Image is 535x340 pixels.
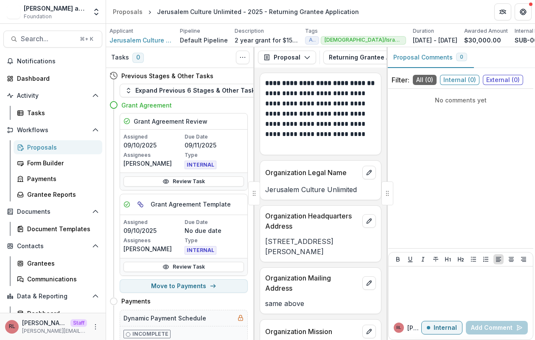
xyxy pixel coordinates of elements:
[421,321,462,334] button: Internal
[132,330,168,338] p: Incomplete
[21,35,75,43] span: Search...
[236,51,249,64] button: Toggle View Cancelled Tasks
[17,74,95,83] div: Dashboard
[418,254,428,264] button: Italicize
[483,75,523,85] span: External ( 0 )
[413,36,457,45] p: [DATE] - [DATE]
[305,27,318,35] p: Tags
[123,151,183,159] p: Assignees
[185,226,244,235] p: No due date
[362,166,376,179] button: edit
[27,224,95,233] div: Document Templates
[265,298,376,309] p: same above
[121,297,151,306] h4: Payments
[265,326,359,337] p: Organization Mission
[151,200,231,209] h5: Grant Agreement Template
[393,254,403,264] button: Bold
[493,254,504,264] button: Align Left
[27,309,95,318] div: Dashboard
[27,143,95,152] div: Proposals
[121,101,172,110] h4: Grant Agreement
[123,176,244,187] a: Review Task
[434,324,457,331] p: Internal
[3,239,102,253] button: Open Contacts
[90,322,101,332] button: More
[325,37,402,43] span: [DEMOGRAPHIC_DATA]/Israeli Culture
[413,27,434,35] p: Duration
[14,106,102,120] a: Tasks
[185,218,244,226] p: Due Date
[157,7,359,16] div: Jerusalem Culture Unlimited - 2025 - Returning Grantee Application
[265,167,359,178] p: Organization Legal Name
[235,27,264,35] p: Description
[70,319,87,327] p: Staff
[3,205,102,218] button: Open Documents
[180,27,200,35] p: Pipeline
[362,325,376,338] button: edit
[362,276,376,290] button: edit
[362,214,376,228] button: edit
[14,172,102,186] a: Payments
[392,96,530,105] p: No comments yet
[17,58,99,65] span: Notifications
[14,140,102,154] a: Proposals
[109,36,173,45] a: Jerusalem Culture Unlimited
[185,141,244,150] p: 09/11/2025
[464,27,508,35] p: Awarded Amount
[27,108,95,117] div: Tasks
[235,36,298,45] p: 2 year grant for $15,000 per year in [DATE] and 2026
[14,187,102,201] a: Grantee Reports
[3,289,102,303] button: Open Data & Reporting
[3,89,102,102] button: Open Activity
[468,254,479,264] button: Bullet List
[121,71,213,80] h4: Previous Stages & Other Tasks
[27,190,95,199] div: Grantee Reports
[407,323,421,332] p: [PERSON_NAME] L
[14,156,102,170] a: Form Builder
[22,318,67,327] p: [PERSON_NAME]
[120,84,264,97] button: Expand Previous 6 Stages & Other Tasks
[14,306,102,320] a: Dashboard
[405,254,415,264] button: Underline
[3,31,102,48] button: Search...
[17,208,89,215] span: Documents
[443,254,453,264] button: Heading 1
[265,273,359,293] p: Organization Mailing Address
[494,3,511,20] button: Partners
[309,37,315,43] span: Art
[17,92,89,99] span: Activity
[185,133,244,141] p: Due Date
[258,51,316,64] button: Proposal
[90,3,102,20] button: Open entity switcher
[185,246,216,255] span: INTERNAL
[265,184,376,195] p: Jerusalem Culture Unlimited
[27,174,95,183] div: Payments
[431,254,441,264] button: Strike
[14,256,102,270] a: Grantees
[387,47,474,68] button: Proposal Comments
[14,272,102,286] a: Communications
[27,259,95,268] div: Grantees
[123,314,206,323] h5: Dynamic Payment Schedule
[27,159,95,167] div: Form Builder
[109,6,362,18] nav: breadcrumb
[7,5,20,19] img: Philip and Muriel Berman Foundation
[109,6,146,18] a: Proposals
[456,254,466,264] button: Heading 2
[113,7,143,16] div: Proposals
[123,244,183,253] p: [PERSON_NAME]
[413,75,437,85] span: All ( 0 )
[14,222,102,236] a: Document Templates
[123,133,183,141] p: Assigned
[392,75,409,85] p: Filter:
[185,151,244,159] p: Type
[185,161,216,169] span: INTERNAL
[506,254,516,264] button: Align Center
[27,275,95,283] div: Communications
[9,324,15,329] div: Ruthwick LOI
[17,293,89,300] span: Data & Reporting
[123,237,183,244] p: Assignees
[134,117,207,126] h5: Grant Agreement Review
[180,36,228,45] p: Default Pipeline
